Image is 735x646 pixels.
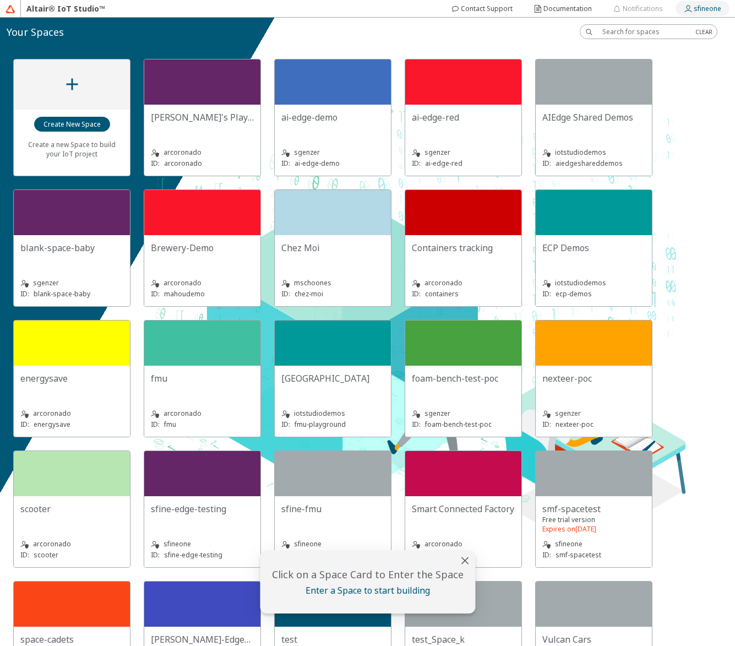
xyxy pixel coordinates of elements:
unity-typography: ECP Demos [542,242,645,254]
unity-typography: sfineone [151,539,254,550]
p: chez-moi [295,289,323,298]
unity-typography: blank-space-baby [20,242,123,254]
p: ID: [151,289,160,298]
p: ID: [542,289,551,298]
p: ai-edge-demo [295,159,340,168]
p: ID: [542,420,551,429]
p: ID: [412,420,421,429]
unity-typography: nexteer-poc [542,372,645,384]
unity-typography: sgenzer [20,278,123,289]
unity-typography: arcoronado [151,278,254,289]
unity-typography: Enter a Space to start building [266,584,469,596]
unity-typography: sfineone [281,539,384,550]
unity-typography: Free trial version [542,515,645,524]
unity-typography: scooter [20,503,123,515]
unity-typography: ai-edge-demo [281,111,384,123]
p: ID: [412,159,421,168]
p: blank-space-baby [34,289,90,298]
unity-typography: iotstudiodemos [281,408,384,419]
unity-typography: Containers tracking [412,242,515,254]
p: ID: [542,159,551,168]
unity-typography: arcoronado [20,408,123,419]
p: ID: [281,289,290,298]
unity-typography: foam-bench-test-poc [412,372,515,384]
unity-typography: arcoronado [412,539,515,550]
unity-typography: Brewery-Demo [151,242,254,254]
p: fmu-playground [295,420,346,429]
unity-typography: sfine-fmu [281,503,384,515]
p: ID: [412,289,421,298]
unity-typography: energysave [20,372,123,384]
unity-typography: sgenzer [412,408,515,419]
unity-typography: arcoronado [151,147,254,158]
unity-typography: ai-edge-red [412,111,515,123]
p: ID: [20,550,29,560]
p: mahoudemo [164,289,205,298]
p: ID: [151,159,160,168]
unity-typography: Expires on [DATE] [542,524,645,534]
p: ID: [151,550,160,560]
p: scooter [34,550,58,560]
p: nexteer-poc [556,420,594,429]
unity-typography: sgenzer [542,408,645,419]
unity-typography: Create a new Space to build your IoT project [20,132,123,166]
unity-typography: test [281,633,384,645]
unity-typography: [PERSON_NAME]-EdgeApps [151,633,254,645]
p: ID: [281,159,290,168]
unity-typography: [GEOGRAPHIC_DATA] [281,372,384,384]
p: containers [425,289,459,298]
unity-typography: fmu [151,372,254,384]
p: ID: [151,420,160,429]
unity-typography: arcoronado [412,278,515,289]
p: ai-edge-red [425,159,462,168]
p: arcoronado [164,159,202,168]
p: foam-bench-test-poc [425,420,492,429]
p: fmu [164,420,176,429]
p: energysave [34,420,70,429]
unity-typography: [PERSON_NAME]'s Playground [151,111,254,123]
unity-typography: sgenzer [412,147,515,158]
unity-typography: iotstudiodemos [542,147,645,158]
unity-typography: AIEdge Shared Demos [542,111,645,123]
p: ID: [20,420,29,429]
unity-typography: smf-spacetest [542,503,645,515]
p: ID: [281,420,290,429]
p: smf-spacetest [556,550,601,560]
unity-typography: test_Space_k [412,633,515,645]
p: ID: [20,289,29,298]
unity-typography: sgenzer [281,147,384,158]
unity-typography: mschoones [281,278,384,289]
unity-typography: space-cadets [20,633,123,645]
unity-typography: arcoronado [20,539,123,550]
p: ID: [542,550,551,560]
unity-typography: sfine-edge-testing [151,503,254,515]
unity-typography: Smart Connected Factory [412,503,515,515]
unity-typography: arcoronado [151,408,254,419]
unity-typography: sfineone [542,539,645,550]
unity-typography: Click on a Space Card to Enter the Space [266,568,469,581]
p: aiedgeshareddemos [556,159,623,168]
p: sfine-edge-testing [164,550,222,560]
unity-typography: Chez Moi [281,242,384,254]
p: ecp-demos [556,289,592,298]
unity-typography: iotstudiodemos [542,278,645,289]
unity-typography: Vulcan Cars [542,633,645,645]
